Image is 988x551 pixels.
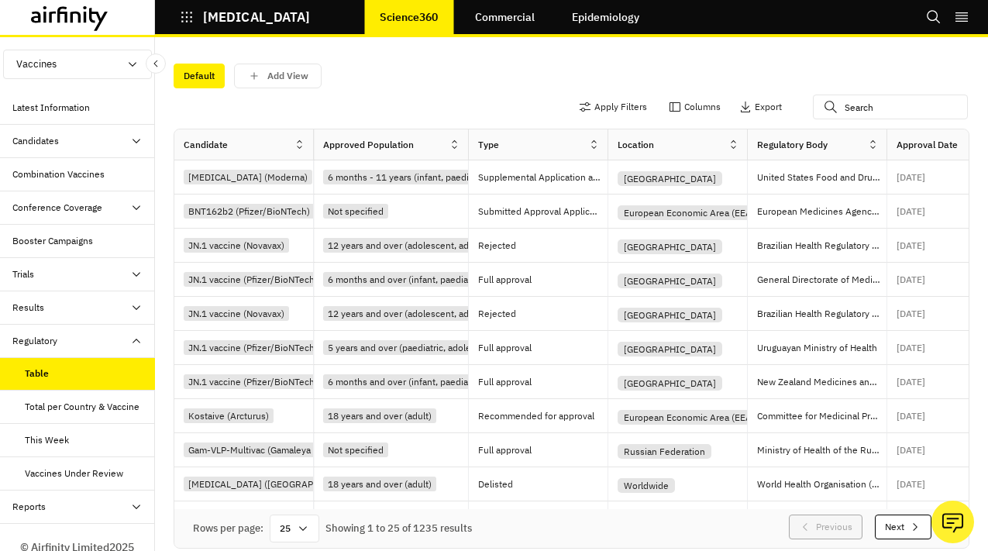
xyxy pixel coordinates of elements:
[323,340,561,355] div: 5 years and over (paediatric, adolescent, adult, elderly)
[897,480,925,489] p: [DATE]
[193,521,263,536] div: Rows per page:
[618,444,711,459] div: Russian Federation
[897,173,925,182] p: [DATE]
[380,11,438,23] p: Science360
[184,443,399,457] div: Gam-VLP-Multivac (Gamaleya Research Institute)
[203,10,310,24] p: [MEDICAL_DATA]
[184,374,322,389] div: JN.1 vaccine (Pfizer/BioNTech)
[757,170,886,185] p: United States Food and Drug Administration (FDA)
[184,138,228,152] div: Candidate
[757,443,886,458] p: Ministry of Health of the Russian Federation (Minzdrav)
[478,408,608,424] p: Recommended for approval
[174,64,225,88] div: Default
[618,171,722,186] div: [GEOGRAPHIC_DATA]
[12,267,34,281] div: Trials
[618,239,722,254] div: [GEOGRAPHIC_DATA]
[618,342,722,356] div: [GEOGRAPHIC_DATA]
[325,521,472,536] div: Showing 1 to 25 of 1235 results
[757,408,886,424] p: Committee for Medicinal Products for Human Use
[12,134,59,148] div: Candidates
[618,410,761,425] div: European Economic Area (EEA)
[757,238,886,253] p: Brazilian Health Regulatory Agency (ANVISA)
[323,374,599,389] div: 6 months and over (infant, paediatric, adolescent, adult, elderly)
[478,374,608,390] p: Full approval
[618,308,722,322] div: [GEOGRAPHIC_DATA]
[478,306,608,322] p: Rejected
[184,238,289,253] div: JN.1 vaccine (Novavax)
[478,477,608,492] p: Delisted
[12,201,102,215] div: Conference Coverage
[323,443,388,457] div: Not specified
[12,234,93,248] div: Booster Campaigns
[25,467,123,480] div: Vaccines Under Review
[184,204,315,219] div: BNT162b2 (Pfizer/BioNTech)
[897,446,925,455] p: [DATE]
[897,138,958,152] div: Approval Date
[897,275,925,284] p: [DATE]
[897,343,925,353] p: [DATE]
[757,272,886,288] p: General Directorate of Medicines, Supplies and Drugs [GEOGRAPHIC_DATA] (DIGEMID)
[184,408,274,423] div: Kostaive (Arcturus)
[618,205,761,220] div: European Economic Area (EEA)
[926,4,942,30] button: Search
[478,443,608,458] p: Full approval
[180,4,310,30] button: [MEDICAL_DATA]
[618,138,654,152] div: Location
[669,95,721,119] button: Columns
[478,170,608,185] p: Supplemental Application approved
[12,167,105,181] div: Combination Vaccines
[478,272,608,288] p: Full approval
[478,138,499,152] div: Type
[478,238,608,253] p: Rejected
[323,238,521,253] div: 12 years and over (adolescent, adult, elderly)
[323,272,599,287] div: 6 months and over (infant, paediatric, adolescent, adult, elderly)
[323,477,436,491] div: 18 years and over (adult)
[757,340,886,356] p: Uruguayan Ministry of Health
[12,500,46,514] div: Reports
[757,138,828,152] div: Regulatory Body
[757,477,886,492] p: World Health Organisation (WHO)
[897,377,925,387] p: [DATE]
[184,170,312,184] div: [MEDICAL_DATA] (Moderna)
[184,306,289,321] div: JN.1 vaccine (Novavax)
[146,53,166,74] button: Close Sidebar
[184,340,322,355] div: JN.1 vaccine (Pfizer/BioNTech)
[184,272,322,287] div: JN.1 vaccine (Pfizer/BioNTech)
[25,400,139,414] div: Total per Country & Vaccine
[12,101,90,115] div: Latest Information
[323,306,521,321] div: 12 years and over (adolescent, adult, elderly)
[618,478,675,493] div: Worldwide
[757,204,886,219] p: European Medicines Agency (EMA)
[931,501,974,543] button: Ask our analysts
[897,412,925,421] p: [DATE]
[875,515,931,539] button: Next
[270,515,319,542] div: 25
[12,301,44,315] div: Results
[478,340,608,356] p: Full approval
[12,334,57,348] div: Regulatory
[897,241,925,250] p: [DATE]
[789,515,862,539] button: Previous
[3,50,152,79] button: Vaccines
[618,274,722,288] div: [GEOGRAPHIC_DATA]
[813,95,968,119] input: Search
[897,207,925,216] p: [DATE]
[757,374,886,390] p: New Zealand Medicines and Medical Devices Safety Authority
[897,309,925,319] p: [DATE]
[234,64,322,88] button: save changes
[739,95,782,119] button: Export
[757,306,886,322] p: Brazilian Health Regulatory Agency (ANVISA)
[478,204,608,219] p: Submitted Approval Application
[25,433,69,447] div: This Week
[618,376,722,391] div: [GEOGRAPHIC_DATA]
[755,102,782,112] p: Export
[579,95,647,119] button: Apply Filters
[25,367,49,381] div: Table
[184,477,416,491] div: [MEDICAL_DATA] ([GEOGRAPHIC_DATA]/Sinopharm)
[323,138,414,152] div: Approved Population
[323,408,436,423] div: 18 years and over (adult)
[267,71,308,81] p: Add View
[323,170,546,184] div: 6 months - 11 years (infant, paediatric, adolescent)
[323,204,388,219] div: Not specified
